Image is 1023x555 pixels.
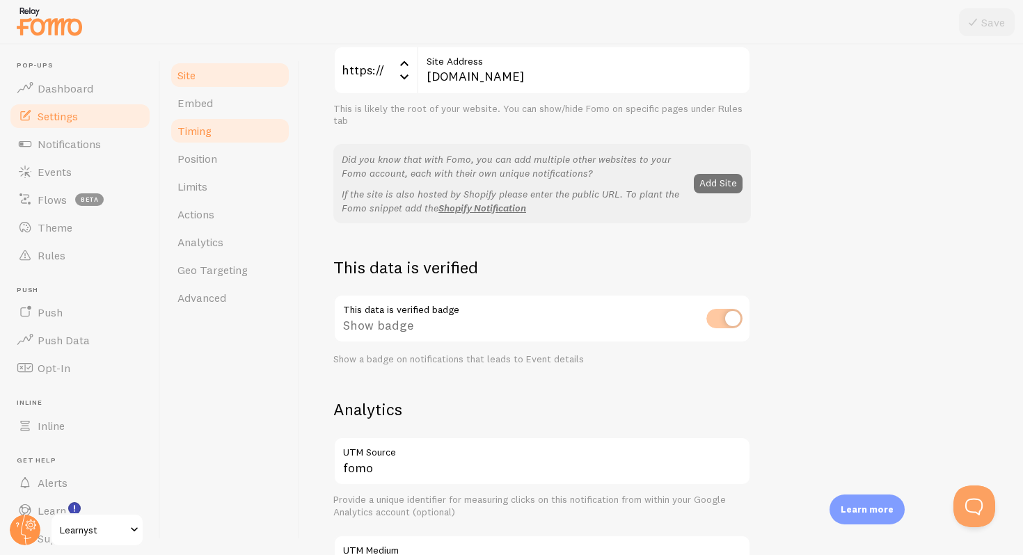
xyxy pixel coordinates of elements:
span: Rules [38,248,65,262]
span: beta [75,193,104,206]
a: Site [169,61,291,89]
span: Embed [177,96,213,110]
h2: This data is verified [333,257,751,278]
span: Theme [38,220,72,234]
span: Inline [17,399,152,408]
a: Position [169,145,291,172]
div: https:// [333,46,417,95]
a: Settings [8,102,152,130]
a: Learnyst [50,513,144,547]
a: Opt-In [8,354,152,382]
h2: Analytics [333,399,751,420]
span: Flows [38,193,67,207]
label: Site Address [417,46,751,70]
span: Push Data [38,333,90,347]
a: Analytics [169,228,291,256]
a: Dashboard [8,74,152,102]
a: Geo Targeting [169,256,291,284]
div: Provide a unique identifier for measuring clicks on this notification from within your Google Ana... [333,494,751,518]
a: Flows beta [8,186,152,214]
span: Actions [177,207,214,221]
a: Embed [169,89,291,117]
input: myhonestcompany.com [417,46,751,95]
a: Events [8,158,152,186]
span: Learn [38,504,66,517]
span: Inline [38,419,65,433]
span: Events [38,165,72,179]
a: Limits [169,172,291,200]
a: Rules [8,241,152,269]
button: Add Site [694,174,743,193]
span: Opt-In [38,361,70,375]
a: Push [8,298,152,326]
p: Learn more [841,503,894,516]
div: This is likely the root of your website. You can show/hide Fomo on specific pages under Rules tab [333,103,751,127]
span: Position [177,152,217,166]
a: Learn [8,497,152,524]
a: Theme [8,214,152,241]
span: Alerts [38,476,68,490]
span: Get Help [17,456,152,465]
span: Notifications [38,137,101,151]
span: Pop-ups [17,61,152,70]
span: Site [177,68,196,82]
svg: <p>Watch New Feature Tutorials!</p> [68,502,81,515]
span: Dashboard [38,81,93,95]
a: Actions [169,200,291,228]
span: Timing [177,124,212,138]
a: Shopify Notification [438,202,526,214]
span: Advanced [177,291,226,305]
span: Push [38,305,63,319]
div: Learn more [830,494,905,524]
span: Limits [177,179,207,193]
a: Notifications [8,130,152,158]
span: Geo Targeting [177,263,248,277]
a: Timing [169,117,291,145]
a: Advanced [169,284,291,312]
a: Push Data [8,326,152,354]
label: UTM Source [333,437,751,460]
iframe: Help Scout Beacon - Open [953,485,995,527]
p: If the site is also hosted by Shopify please enter the public URL. To plant the Fomo snippet add the [342,187,685,215]
span: Learnyst [60,522,126,538]
img: fomo-relay-logo-orange.svg [15,3,84,39]
p: Did you know that with Fomo, you can add multiple other websites to your Fomo account, each with ... [342,152,685,180]
span: Push [17,286,152,295]
span: Settings [38,109,78,123]
a: Alerts [8,469,152,497]
a: Inline [8,412,152,440]
span: Analytics [177,235,223,249]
